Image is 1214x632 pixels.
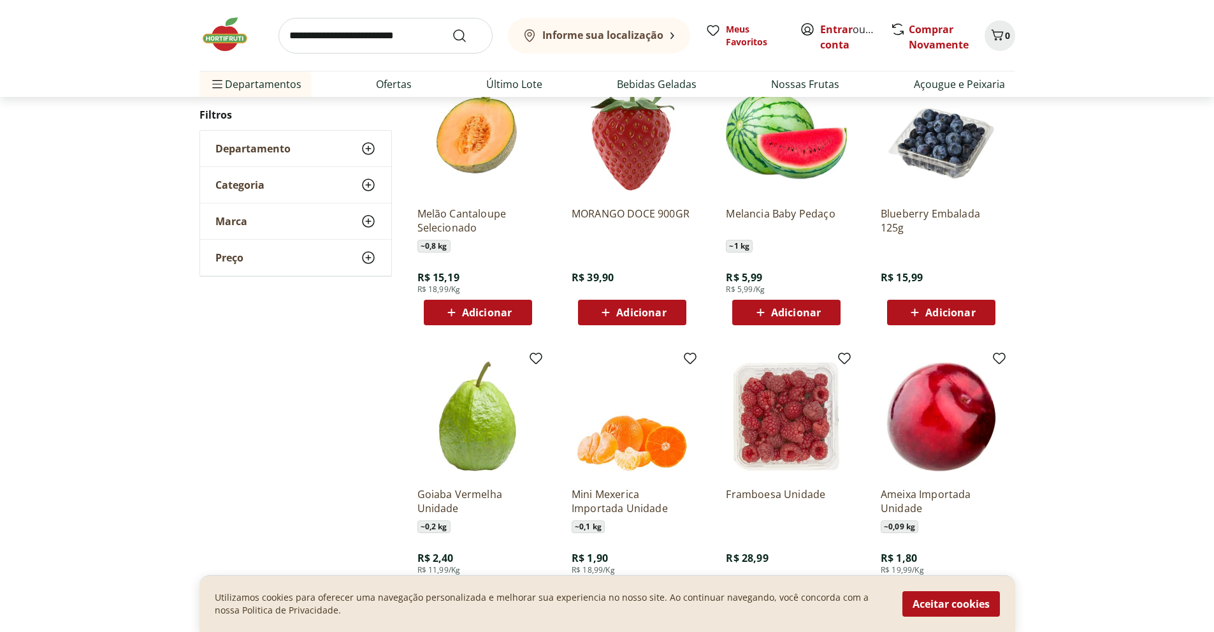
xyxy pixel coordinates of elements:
[572,270,614,284] span: R$ 39,90
[417,551,454,565] span: R$ 2,40
[417,487,538,515] a: Goiaba Vermelha Unidade
[881,551,917,565] span: R$ 1,80
[881,270,923,284] span: R$ 15,99
[417,565,461,575] span: R$ 11,99/Kg
[616,307,666,318] span: Adicionar
[200,131,391,166] button: Departamento
[887,300,995,325] button: Adicionar
[508,18,690,54] button: Informe sua localização
[452,28,482,43] button: Submit Search
[925,307,975,318] span: Adicionar
[726,487,847,515] a: Framboesa Unidade
[578,300,686,325] button: Adicionar
[726,207,847,235] a: Melancia Baby Pedaço
[376,77,412,92] a: Ofertas
[417,240,451,253] span: ~ 0,8 kg
[1005,29,1010,41] span: 0
[572,356,693,477] img: Mini Mexerica Importada Unidade
[215,179,264,191] span: Categoria
[732,300,841,325] button: Adicionar
[572,487,693,515] a: Mini Mexerica Importada Unidade
[771,307,821,318] span: Adicionar
[881,520,918,533] span: ~ 0,09 kg
[417,520,451,533] span: ~ 0,2 kg
[820,22,890,52] a: Criar conta
[726,75,847,196] img: Melancia Baby Pedaço
[726,356,847,477] img: Framboesa Unidade
[486,77,542,92] a: Último Lote
[200,167,391,203] button: Categoria
[881,207,1002,235] a: Blueberry Embalada 125g
[726,551,768,565] span: R$ 28,99
[215,215,247,228] span: Marca
[881,356,1002,477] img: Ameixa Importada Unidade
[820,22,877,52] span: ou
[417,75,538,196] img: Melão Cantaloupe Selecionado
[278,18,493,54] input: search
[881,565,924,575] span: R$ 19,99/Kg
[542,28,663,42] b: Informe sua localização
[417,207,538,235] a: Melão Cantaloupe Selecionado
[199,102,392,128] h2: Filtros
[985,20,1015,51] button: Carrinho
[572,520,605,533] span: ~ 0,1 kg
[199,15,263,54] img: Hortifruti
[424,300,532,325] button: Adicionar
[914,77,1005,92] a: Açougue e Peixaria
[705,23,784,48] a: Meus Favoritos
[617,77,697,92] a: Bebidas Geladas
[771,77,839,92] a: Nossas Frutas
[572,207,693,235] a: MORANGO DOCE 900GR
[881,75,1002,196] img: Blueberry Embalada 125g
[572,75,693,196] img: MORANGO DOCE 900GR
[820,22,853,36] a: Entrar
[417,356,538,477] img: Goiaba Vermelha Unidade
[881,487,1002,515] a: Ameixa Importada Unidade
[572,551,608,565] span: R$ 1,90
[215,142,291,155] span: Departamento
[200,240,391,276] button: Preço
[462,307,512,318] span: Adicionar
[200,203,391,239] button: Marca
[572,565,615,575] span: R$ 18,99/Kg
[902,591,1000,617] button: Aceitar cookies
[726,270,762,284] span: R$ 5,99
[417,270,459,284] span: R$ 15,19
[215,251,243,264] span: Preço
[726,23,784,48] span: Meus Favoritos
[417,284,461,295] span: R$ 18,99/Kg
[215,591,887,617] p: Utilizamos cookies para oferecer uma navegação personalizada e melhorar sua experiencia no nosso ...
[909,22,969,52] a: Comprar Novamente
[210,69,225,99] button: Menu
[210,69,301,99] span: Departamentos
[726,284,765,295] span: R$ 5,99/Kg
[726,240,753,253] span: ~ 1 kg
